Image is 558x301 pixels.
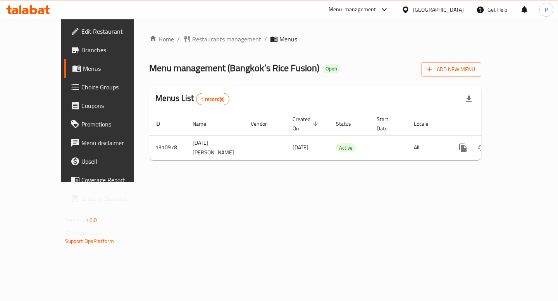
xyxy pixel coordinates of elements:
[149,135,186,160] td: 1310978
[293,142,308,152] span: [DATE]
[322,65,340,72] span: Open
[85,215,97,225] span: 1.0.0
[64,78,154,96] a: Choice Groups
[155,92,229,105] h2: Menus List
[427,65,475,74] span: Add New Menu
[83,64,148,73] span: Menus
[264,34,267,44] li: /
[149,112,534,160] table: enhanced table
[196,96,229,103] span: 1 record(s)
[472,139,491,157] button: Change Status
[336,119,361,128] span: Status
[177,34,180,44] li: /
[81,138,148,147] span: Menu disclaimer
[454,139,472,157] button: more
[64,59,154,78] a: Menus
[408,135,448,160] td: All
[149,34,174,44] a: Home
[81,175,148,185] span: Coverage Report
[421,62,481,77] button: Add New Menu
[192,34,261,44] span: Restaurants management
[279,34,297,44] span: Menus
[64,96,154,115] a: Coupons
[64,152,154,171] a: Upsell
[336,144,356,152] span: Active
[81,27,148,36] span: Edit Restaurant
[460,90,478,108] div: Export file
[196,93,230,105] div: Total records count
[81,82,148,92] span: Choice Groups
[65,236,114,246] a: Support.OpsPlatform
[545,5,548,14] span: P
[149,59,319,77] span: Menu management ( Bangkok’s Rice Fusion )
[183,34,261,44] a: Restaurants management
[377,115,398,133] span: Start Date
[251,119,277,128] span: Vendor
[81,157,148,166] span: Upsell
[81,194,148,203] span: Grocery Checklist
[81,45,148,55] span: Branches
[155,119,170,128] span: ID
[186,135,245,160] td: [DATE] [PERSON_NAME]
[322,64,340,74] div: Open
[64,171,154,189] a: Coverage Report
[64,133,154,152] a: Menu disclaimer
[413,5,464,14] div: [GEOGRAPHIC_DATA]
[64,22,154,41] a: Edit Restaurant
[65,215,84,225] span: Version:
[65,228,101,238] span: Get support on:
[64,41,154,59] a: Branches
[448,112,534,136] th: Actions
[149,34,481,44] nav: breadcrumb
[336,143,356,152] div: Active
[293,115,320,133] span: Created On
[64,115,154,133] a: Promotions
[81,120,148,129] span: Promotions
[329,5,376,14] div: Menu-management
[370,135,408,160] td: -
[193,119,216,128] span: Name
[64,189,154,208] a: Grocery Checklist
[414,119,438,128] span: Locale
[81,101,148,110] span: Coupons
